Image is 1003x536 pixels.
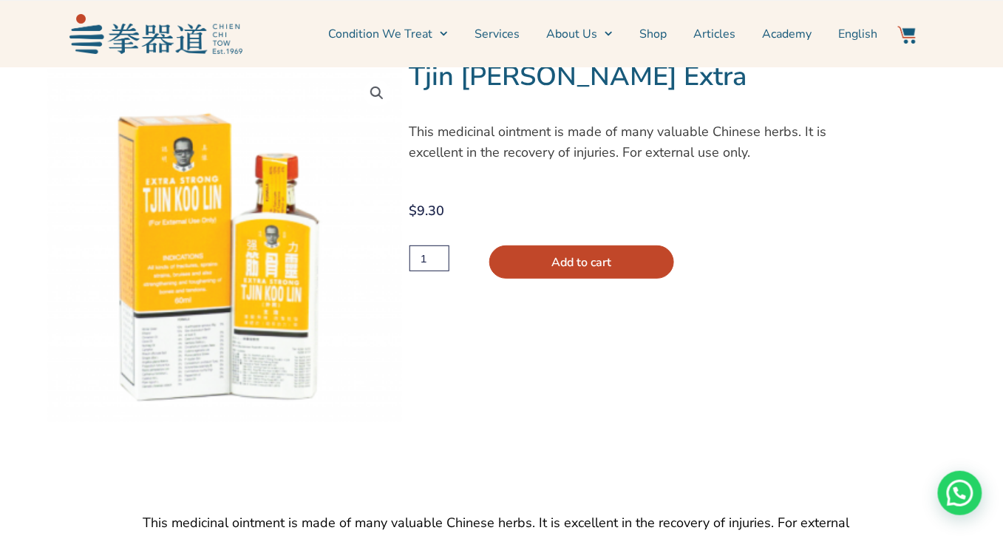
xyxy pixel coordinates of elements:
[639,16,667,52] a: Shop
[641,288,874,329] iframe: Secure express checkout frame
[409,202,418,220] span: $
[328,16,448,52] a: Condition We Treat
[409,202,445,220] bdi: 9.30
[407,288,639,329] iframe: Secure express checkout frame
[838,25,877,43] span: English
[364,80,390,106] a: View full-screen image gallery
[475,16,520,52] a: Services
[409,245,449,271] input: Product quantity
[546,16,613,52] a: About Us
[898,26,916,44] img: Website Icon-03
[762,16,812,52] a: Academy
[409,123,827,161] span: This medicinal ointment is made of many valuable Chinese herbs. It is excellent in the recovery o...
[250,16,878,52] nav: Menu
[693,16,735,52] a: Articles
[838,16,877,52] a: English
[409,61,871,93] h1: Tjin [PERSON_NAME] Extra
[489,245,674,279] button: Add to cart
